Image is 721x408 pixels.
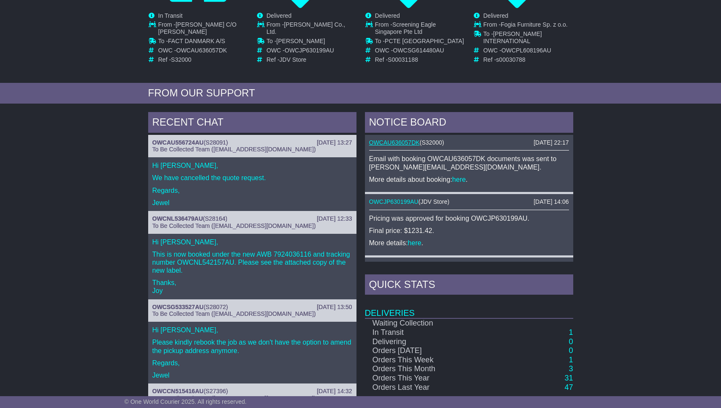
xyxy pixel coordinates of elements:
a: 0 [569,346,573,355]
p: Regards, [152,186,352,194]
p: Hi [PERSON_NAME], [152,238,352,246]
td: From - [158,21,248,38]
span: OWCSG614480AU [393,47,444,54]
p: Jewel [152,371,352,379]
a: OWCSG533527AU [152,304,204,310]
span: S28164 [205,215,225,222]
a: 3 [569,364,573,373]
a: 0 [569,337,573,346]
p: Hi [PERSON_NAME], [152,162,352,170]
a: 47 [564,383,573,392]
td: To - [483,30,573,47]
p: Hi [PERSON_NAME], [152,326,352,334]
a: here [408,239,421,246]
span: To Be Collected Team ([EMAIL_ADDRESS][DOMAIN_NAME]) [152,222,316,229]
div: [DATE] 13:27 [317,139,352,146]
div: Quick Stats [365,274,573,297]
span: S32000 [171,56,191,63]
span: OWCPL608196AU [501,47,551,54]
div: [DATE] 22:17 [533,139,569,146]
p: Please kindly rebook the job as we don't have the option to amend the pickup address anymore. [152,338,352,354]
div: ( ) [152,304,352,311]
span: [PERSON_NAME] INTERNATIONAL [483,30,542,44]
div: ( ) [152,215,352,222]
p: Thanks, Joy [152,279,352,295]
span: © One World Courier 2025. All rights reserved. [124,398,247,405]
div: [DATE] 13:50 [317,304,352,311]
td: From - [483,21,573,30]
td: To - [158,38,248,47]
span: [PERSON_NAME] Co., Ltd. [267,21,345,35]
span: Fogia Furniture Sp. z o.o. [501,21,568,28]
a: OWCAU556724AU [152,139,204,146]
div: NOTICE BOARD [365,112,573,135]
td: Delivering [365,337,491,347]
p: More details about booking: . [369,175,569,183]
div: ( ) [369,198,569,205]
span: S28091 [206,139,226,146]
span: Delivered [483,12,508,19]
td: Orders This Month [365,364,491,374]
div: [DATE] 12:33 [317,215,352,222]
span: OWCAU636057DK [176,47,227,54]
span: S28072 [206,304,226,310]
p: Regards, [152,359,352,367]
a: 1 [569,356,573,364]
td: In Transit [365,328,491,337]
div: ( ) [369,139,569,146]
div: FROM OUR SUPPORT [148,87,573,99]
span: S32000 [422,139,442,146]
td: From - [267,21,356,38]
span: In Transit [158,12,183,19]
td: Waiting Collection [365,318,491,328]
td: To - [267,38,356,47]
td: Orders This Week [365,356,491,365]
p: Email with booking OWCAU636057DK documents was sent to [PERSON_NAME][EMAIL_ADDRESS][DOMAIN_NAME]. [369,155,569,171]
span: To Be Collected Team ([EMAIL_ADDRESS][DOMAIN_NAME]) [152,146,316,153]
td: Ref - [267,56,356,63]
span: Delivered [375,12,400,19]
span: S00031188 [388,56,418,63]
span: To Be Collected Team ([EMAIL_ADDRESS][DOMAIN_NAME]) [152,395,316,402]
a: here [452,176,466,183]
p: Final price: $1231.42. [369,227,569,235]
span: PCTE [GEOGRAPHIC_DATA] [385,38,464,44]
td: OWC - [158,47,248,56]
a: OWCAU636057DK [369,139,420,146]
span: JDV Store [279,56,307,63]
p: We have cancelled the quote request. [152,174,352,182]
span: Screening Eagle Singapore Pte Ltd [375,21,436,35]
div: ( ) [152,388,352,395]
div: RECENT CHAT [148,112,356,135]
td: OWC - [483,47,573,56]
span: Delivered [267,12,292,19]
td: Orders This Year [365,374,491,383]
a: OWCJP630199AU [369,198,419,205]
span: S27396 [206,388,226,394]
td: From - [375,21,464,38]
p: Pricing was approved for booking OWCJP630199AU. [369,214,569,222]
span: OWCJP630199AU [285,47,334,54]
td: Ref - [375,56,464,63]
span: FACT DANMARK A/S [168,38,225,44]
span: [PERSON_NAME] C/O [PERSON_NAME] [158,21,237,35]
a: OWCNL536479AU [152,215,203,222]
td: To - [375,38,464,47]
p: More details: . [369,239,569,247]
td: Ref - [483,56,573,63]
td: OWC - [267,47,356,56]
div: ( ) [152,139,352,146]
a: 1 [569,328,573,337]
div: [DATE] 14:32 [317,388,352,395]
p: This is now booked under the new AWB 7924036116 and tracking number OWCNL542157AU. Please see the... [152,250,352,275]
td: OWC - [375,47,464,56]
td: Orders Last Year [365,383,491,392]
td: Orders [DATE] [365,346,491,356]
td: Deliveries [365,297,573,318]
a: 31 [564,374,573,382]
span: JDV Store [420,198,448,205]
a: OWCCN515416AU [152,388,204,394]
span: To Be Collected Team ([EMAIL_ADDRESS][DOMAIN_NAME]) [152,310,316,317]
span: s00030788 [496,56,525,63]
td: Ref - [158,56,248,63]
